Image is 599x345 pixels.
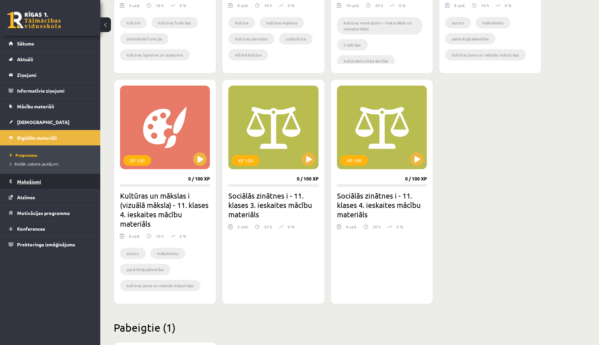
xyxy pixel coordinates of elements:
div: XP 100 [232,155,259,166]
li: kultūras kopiena [260,17,304,28]
span: Mācību materiāli [17,103,54,109]
span: Konferences [17,226,45,232]
a: Programma [10,152,94,158]
li: mākslinieks [150,248,185,259]
li: tradīcijas [337,39,368,50]
p: 0 % [396,224,403,230]
li: simboliskā funkcija [120,33,168,44]
a: Mācību materiāli [9,99,92,114]
span: [DEMOGRAPHIC_DATA] [17,119,70,125]
span: Biežāk uzdotie jautājumi [10,161,58,166]
a: [DEMOGRAPHIC_DATA] [9,114,92,130]
p: 20 h [373,224,381,230]
a: Biežāk uzdotie jautājumi [10,161,94,167]
span: Motivācijas programma [17,210,70,216]
a: Proktoringa izmēģinājums [9,237,92,252]
span: Programma [10,152,37,158]
li: elitārā kultūra [228,49,268,61]
a: Ziņojumi [9,67,92,83]
li: kultūras mantojums – materiālais un nemateriālais [337,17,422,34]
li: autors [445,17,471,28]
li: patērētājsabiedrība [445,33,495,44]
div: 5 uzd. [237,224,248,234]
h2: Pabeigtie (1) [114,321,542,334]
p: 25 h [264,224,272,230]
li: kultūras joma un radošās industrijas [445,49,526,61]
span: Sākums [17,40,34,46]
li: kultūra [228,17,255,28]
li: kultūra [120,17,147,28]
p: 0 % [288,224,294,230]
p: 18 h [264,2,272,8]
p: 0 % [179,233,186,239]
a: Informatīvie ziņojumi [9,83,92,98]
p: 20 h [375,2,383,8]
li: kultūras izpratne un izpausme [120,49,190,61]
a: Konferences [9,221,92,236]
li: mākslinieks [476,17,510,28]
div: 5 uzd. [129,2,140,12]
span: Atzīmes [17,194,35,200]
li: kultūras funkcijas [151,17,198,28]
p: 18 h [156,2,164,8]
legend: Maksājumi [17,174,92,189]
h2: Sociālās zinātnes i - 11. klases 4. ieskaites mācību materiāls [337,191,427,219]
div: XP 100 [123,155,151,166]
legend: Ziņojumi [17,67,92,83]
p: 0 % [179,2,186,8]
p: 0 % [505,2,511,8]
h2: Kultūras un mākslas i (vizuālā māksla) - 11. klases 4. ieskaites mācību materiāls [120,191,210,228]
li: autors [120,248,146,259]
a: Digitālie materiāli [9,130,92,145]
div: 8 uzd. [454,2,465,12]
h2: Sociālās zinātnes i - 11. klases 3. ieskaites mācību materiāls [228,191,318,219]
li: kultūras joma un radošās industrijas [120,280,201,291]
a: Maksājumi [9,174,92,189]
a: Atzīmes [9,190,92,205]
div: 10 uzd. [346,2,359,12]
a: Sākums [9,36,92,51]
p: 10 h [156,233,164,239]
li: subkultūra [279,33,313,44]
a: Motivācijas programma [9,205,92,221]
div: 6 uzd. [346,224,357,234]
li: kultūras pieredze [228,33,274,44]
div: XP 100 [340,155,368,166]
span: Aktuāli [17,56,33,62]
span: Proktoringa izmēģinājums [17,241,75,247]
a: Aktuāli [9,51,92,67]
div: 8 uzd. [237,2,248,12]
span: Digitālie materiāli [17,135,57,141]
p: 0 % [399,2,405,8]
li: patērētājsabiedrība [120,264,170,275]
p: 0 % [288,2,294,8]
p: 10 h [481,2,489,8]
li: kultūrvēsturiska vērtība [337,55,395,67]
a: Rīgas 1. Tālmācības vidusskola [7,12,61,28]
div: 6 uzd. [129,233,140,243]
legend: Informatīvie ziņojumi [17,83,92,98]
